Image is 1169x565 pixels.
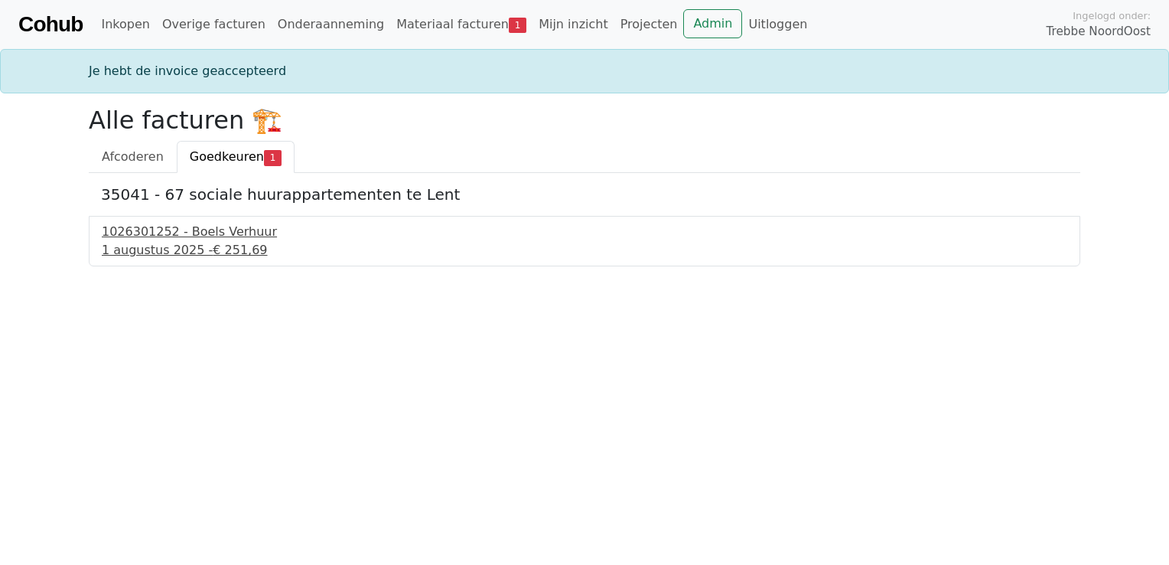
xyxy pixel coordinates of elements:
[1073,8,1151,23] span: Ingelogd onder:
[272,9,390,40] a: Onderaanneming
[509,18,526,33] span: 1
[80,62,1089,80] div: Je hebt de invoice geaccepteerd
[614,9,684,40] a: Projecten
[177,141,295,173] a: Goedkeuren1
[532,9,614,40] a: Mijn inzicht
[213,243,267,257] span: € 251,69
[102,223,1067,260] a: 1026301252 - Boels Verhuur1 augustus 2025 -€ 251,69
[102,241,1067,260] div: 1 augustus 2025 -
[683,9,742,38] a: Admin
[18,6,83,43] a: Cohub
[742,9,813,40] a: Uitloggen
[156,9,272,40] a: Overige facturen
[102,149,164,164] span: Afcoderen
[101,185,1068,204] h5: 35041 - 67 sociale huurappartementen te Lent
[89,106,1080,135] h2: Alle facturen 🏗️
[390,9,532,40] a: Materiaal facturen1
[89,141,177,173] a: Afcoderen
[95,9,155,40] a: Inkopen
[102,223,1067,241] div: 1026301252 - Boels Verhuur
[264,150,282,165] span: 1
[190,149,264,164] span: Goedkeuren
[1047,23,1151,41] span: Trebbe NoordOost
